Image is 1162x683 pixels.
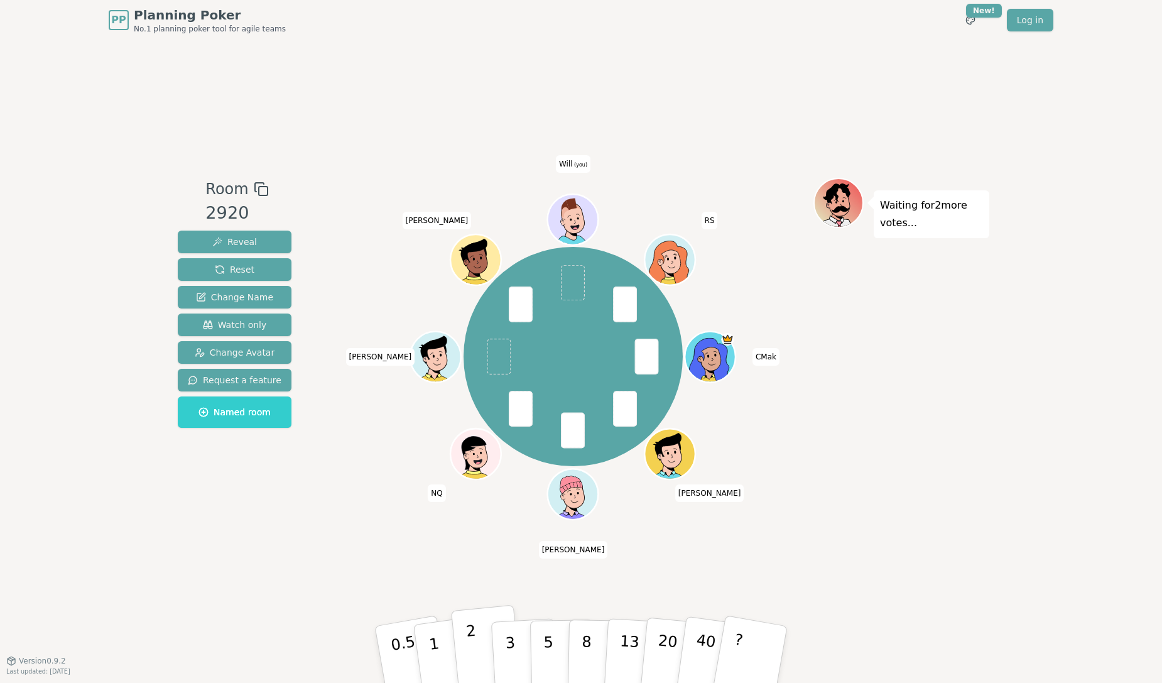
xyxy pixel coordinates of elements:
[702,212,718,229] span: Click to change your name
[752,348,779,366] span: Click to change your name
[6,668,70,675] span: Last updated: [DATE]
[109,6,286,34] a: PPPlanning PokerNo.1 planning poker tool for agile teams
[196,291,273,303] span: Change Name
[215,263,254,276] span: Reset
[178,396,291,428] button: Named room
[675,484,744,502] span: Click to change your name
[203,319,267,331] span: Watch only
[346,348,415,366] span: Click to change your name
[539,541,608,559] span: Click to change your name
[134,6,286,24] span: Planning Poker
[178,314,291,336] button: Watch only
[722,333,734,346] span: CMak is the host
[134,24,286,34] span: No.1 planning poker tool for agile teams
[19,656,66,666] span: Version 0.9.2
[550,195,597,243] button: Click to change your avatar
[178,341,291,364] button: Change Avatar
[880,197,983,232] p: Waiting for 2 more votes...
[959,9,982,31] button: New!
[966,4,1002,18] div: New!
[556,155,590,173] span: Click to change your name
[188,374,281,386] span: Request a feature
[212,236,257,248] span: Reveal
[178,231,291,253] button: Reveal
[178,258,291,281] button: Reset
[178,286,291,309] button: Change Name
[1007,9,1053,31] a: Log in
[198,406,271,418] span: Named room
[205,200,268,226] div: 2920
[111,13,126,28] span: PP
[428,484,445,502] span: Click to change your name
[403,212,472,229] span: Click to change your name
[178,369,291,391] button: Request a feature
[195,346,275,359] span: Change Avatar
[205,178,248,200] span: Room
[573,162,588,168] span: (you)
[6,656,66,666] button: Version0.9.2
